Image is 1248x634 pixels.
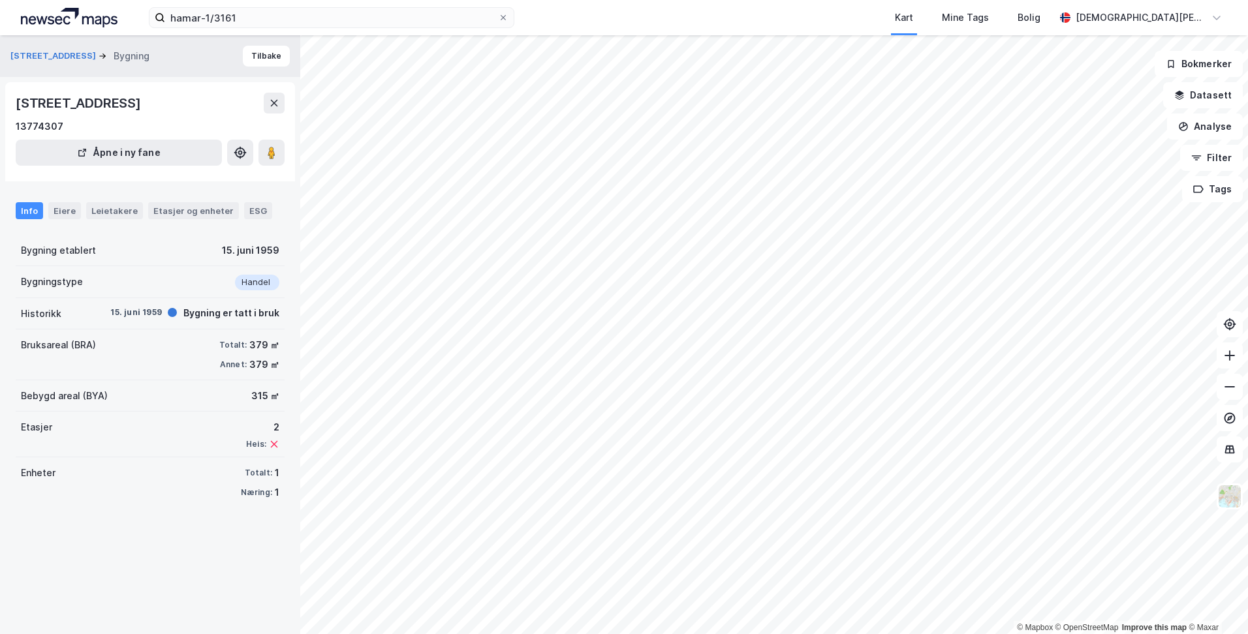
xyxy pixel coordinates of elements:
div: [DEMOGRAPHIC_DATA][PERSON_NAME] [1076,10,1206,25]
button: [STREET_ADDRESS] [10,50,99,63]
div: 15. juni 1959 [222,243,279,258]
div: 1 [275,465,279,481]
button: Åpne i ny fane [16,140,222,166]
div: 315 ㎡ [251,388,279,404]
button: Analyse [1167,113,1243,140]
a: OpenStreetMap [1055,623,1119,632]
div: Info [16,202,43,219]
div: Annet: [220,359,247,370]
img: logo.a4113a55bc3d86da70a041830d287a7e.svg [21,8,117,27]
div: 379 ㎡ [249,357,279,372]
div: Kart [895,10,913,25]
button: Datasett [1163,82,1243,108]
div: Bygningstype [21,274,83,290]
div: Næring: [241,487,272,498]
div: Bruksareal (BRA) [21,337,96,353]
div: Bygning er tatt i bruk [183,305,279,321]
div: 1 [275,485,279,500]
button: Tilbake [243,46,290,67]
div: ESG [244,202,272,219]
div: Etasjer og enheter [153,205,234,217]
div: Leietakere [86,202,143,219]
div: Bygning etablert [21,243,96,258]
div: Bygning [114,48,149,64]
input: Søk på adresse, matrikkel, gårdeiere, leietakere eller personer [165,8,498,27]
div: Historikk [21,306,61,322]
iframe: Chat Widget [1183,571,1248,634]
button: Tags [1182,176,1243,202]
button: Filter [1180,145,1243,171]
div: Kontrollprogram for chat [1183,571,1248,634]
div: Bebygd areal (BYA) [21,388,108,404]
div: Eiere [48,202,81,219]
div: Heis: [246,439,266,449]
button: Bokmerker [1155,51,1243,77]
img: Z [1217,484,1242,509]
div: Etasjer [21,419,52,435]
div: 2 [246,419,279,435]
div: 379 ㎡ [249,337,279,353]
div: Mine Tags [942,10,989,25]
div: Enheter [21,465,55,481]
div: Totalt: [219,340,247,350]
div: [STREET_ADDRESS] [16,93,144,113]
div: 15. juni 1959 [110,307,162,318]
div: Bolig [1018,10,1040,25]
a: Mapbox [1017,623,1053,632]
div: 13774307 [16,119,63,134]
a: Improve this map [1122,623,1187,632]
div: Totalt: [245,468,272,478]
